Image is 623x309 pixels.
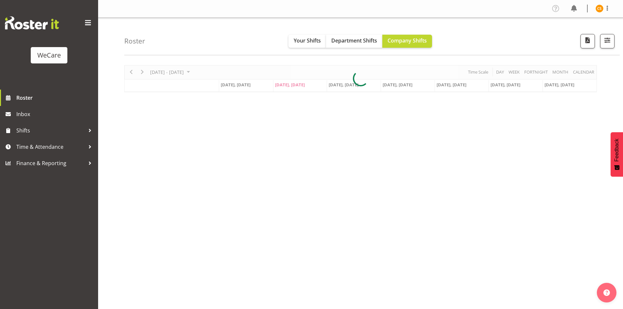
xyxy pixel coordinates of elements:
[16,93,95,103] span: Roster
[37,50,61,60] div: WeCare
[388,37,427,44] span: Company Shifts
[382,35,432,48] button: Company Shifts
[596,5,603,12] img: catherine-stewart11254.jpg
[124,37,145,45] h4: Roster
[603,289,610,296] img: help-xxl-2.png
[5,16,59,29] img: Rosterit website logo
[326,35,382,48] button: Department Shifts
[611,132,623,177] button: Feedback - Show survey
[600,34,614,48] button: Filter Shifts
[16,158,85,168] span: Finance & Reporting
[294,37,321,44] span: Your Shifts
[16,142,85,152] span: Time & Attendance
[16,109,95,119] span: Inbox
[288,35,326,48] button: Your Shifts
[614,139,620,162] span: Feedback
[331,37,377,44] span: Department Shifts
[16,126,85,135] span: Shifts
[580,34,595,48] button: Download a PDF of the roster according to the set date range.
